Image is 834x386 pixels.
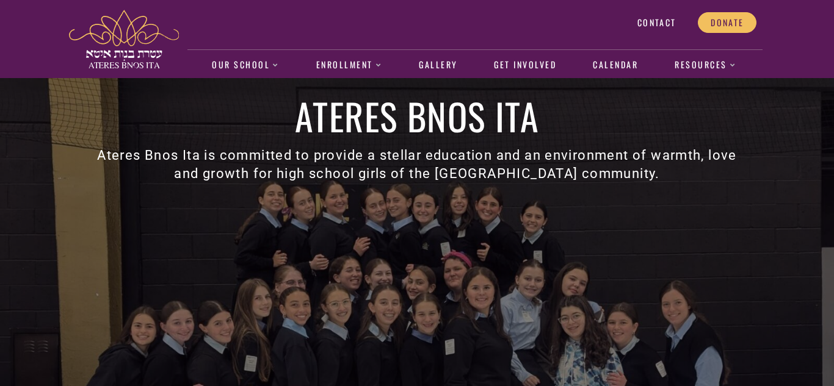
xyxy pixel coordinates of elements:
[587,51,645,79] a: Calendar
[711,17,744,28] span: Donate
[206,51,286,79] a: Our School
[413,51,464,79] a: Gallery
[669,51,743,79] a: Resources
[310,51,388,79] a: Enrollment
[625,12,689,33] a: Contact
[637,17,676,28] span: Contact
[89,98,745,134] h1: Ateres Bnos Ita
[89,146,745,183] h3: Ateres Bnos Ita is committed to provide a stellar education and an environment of warmth, love an...
[69,10,179,68] img: ateres
[698,12,756,33] a: Donate
[488,51,563,79] a: Get Involved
